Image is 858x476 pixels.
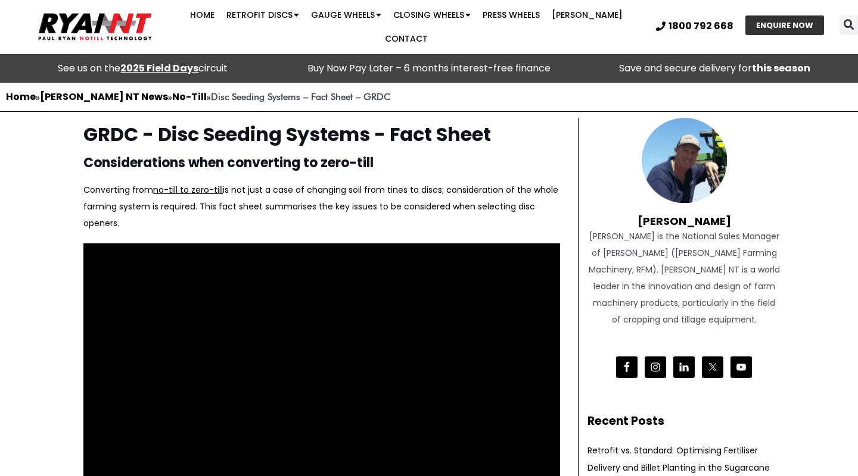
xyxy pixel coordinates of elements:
[292,60,566,77] p: Buy Now Pay Later – 6 months interest-free finance
[477,3,546,27] a: Press Wheels
[387,3,477,27] a: Closing Wheels
[745,15,824,35] a: ENQUIRE NOW
[587,203,781,228] h4: [PERSON_NAME]
[656,21,733,31] a: 1800 792 668
[587,413,781,430] h2: Recent Posts
[379,27,434,51] a: Contact
[6,60,280,77] div: See us on the circuit
[184,3,220,27] a: Home
[546,3,629,27] a: [PERSON_NAME]
[36,8,155,45] img: Ryan NT logo
[83,154,374,172] font: Considerations when converting to zero-till
[211,91,391,102] strong: Disc Seeding Systems – Fact Sheet – GRDC
[578,60,852,77] p: Save and secure delivery for
[220,3,305,27] a: Retrofit Discs
[305,3,387,27] a: Gauge Wheels
[166,3,647,51] nav: Menu
[669,21,733,31] span: 1800 792 668
[83,121,491,148] b: GRDC - Disc Seeding Systems - Fact Sheet
[40,90,168,104] a: [PERSON_NAME] NT News
[83,181,560,231] p: Converting from is not just a case of changing soil from tines to discs; consideration of the who...
[120,61,198,75] a: 2025 Field Days
[6,91,391,102] span: » » »
[756,21,813,29] span: ENQUIRE NOW
[752,61,810,75] strong: this season
[587,228,781,328] div: [PERSON_NAME] is the National Sales Manager of [PERSON_NAME] ([PERSON_NAME] Farming Machinery, RF...
[172,90,207,104] a: No-Till
[153,184,223,196] a: no-till to zero-till
[6,90,36,104] a: Home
